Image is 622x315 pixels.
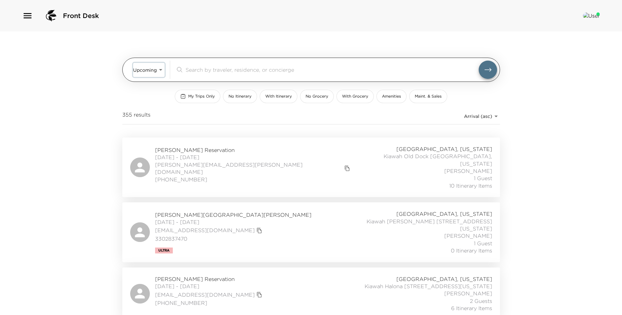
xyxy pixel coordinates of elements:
[155,218,311,226] span: [DATE] - [DATE]
[300,90,334,103] button: No Grocery
[396,210,492,217] span: [GEOGRAPHIC_DATA], [US_STATE]
[155,154,352,161] span: [DATE] - [DATE]
[451,305,492,312] span: 6 Itinerary Items
[155,211,311,218] span: [PERSON_NAME][GEOGRAPHIC_DATA][PERSON_NAME]
[382,94,401,99] span: Amenities
[444,167,492,175] span: [PERSON_NAME]
[155,176,352,183] span: [PHONE_NUMBER]
[449,182,492,189] span: 10 Itinerary Items
[444,232,492,239] span: [PERSON_NAME]
[464,113,492,119] span: Arrival (asc)
[306,94,328,99] span: No Grocery
[186,66,479,73] input: Search by traveler, residence, or concierge
[223,90,257,103] button: No Itinerary
[255,226,264,235] button: copy primary member email
[155,299,264,306] span: [PHONE_NUMBER]
[347,218,492,232] span: Kiawah [PERSON_NAME] [STREET_ADDRESS][US_STATE]
[122,111,150,121] span: 355 results
[155,161,343,176] a: [PERSON_NAME][EMAIL_ADDRESS][PERSON_NAME][DOMAIN_NAME]
[415,94,442,99] span: Maint. & Sales
[155,283,264,290] span: [DATE] - [DATE]
[343,164,352,173] button: copy primary member email
[158,249,170,252] span: Ultra
[255,290,264,299] button: copy primary member email
[155,146,352,154] span: [PERSON_NAME] Reservation
[188,94,215,99] span: My Trips Only
[260,90,297,103] button: With Itinerary
[122,138,500,197] a: [PERSON_NAME] Reservation[DATE] - [DATE][PERSON_NAME][EMAIL_ADDRESS][PERSON_NAME][DOMAIN_NAME]cop...
[155,227,255,234] a: [EMAIL_ADDRESS][DOMAIN_NAME]
[583,12,600,19] img: User
[444,290,492,297] span: [PERSON_NAME]
[474,240,492,247] span: 1 Guest
[396,145,492,153] span: [GEOGRAPHIC_DATA], [US_STATE]
[122,202,500,262] a: [PERSON_NAME][GEOGRAPHIC_DATA][PERSON_NAME][DATE] - [DATE][EMAIL_ADDRESS][DOMAIN_NAME]copy primar...
[352,153,492,167] span: Kiawah Old Dock [GEOGRAPHIC_DATA], [US_STATE]
[175,90,220,103] button: My Trips Only
[155,275,264,283] span: [PERSON_NAME] Reservation
[63,11,99,20] span: Front Desk
[409,90,447,103] button: Maint. & Sales
[229,94,251,99] span: No Itinerary
[376,90,407,103] button: Amenities
[155,235,311,242] span: 3302837470
[265,94,292,99] span: With Itinerary
[470,297,492,305] span: 2 Guests
[342,94,368,99] span: With Grocery
[365,283,492,290] span: Kiawah Halona [STREET_ADDRESS][US_STATE]
[336,90,374,103] button: With Grocery
[133,67,157,73] span: Upcoming
[43,8,59,24] img: logo
[451,247,492,254] span: 0 Itinerary Items
[474,175,492,182] span: 1 Guest
[155,291,255,298] a: [EMAIL_ADDRESS][DOMAIN_NAME]
[396,275,492,283] span: [GEOGRAPHIC_DATA], [US_STATE]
